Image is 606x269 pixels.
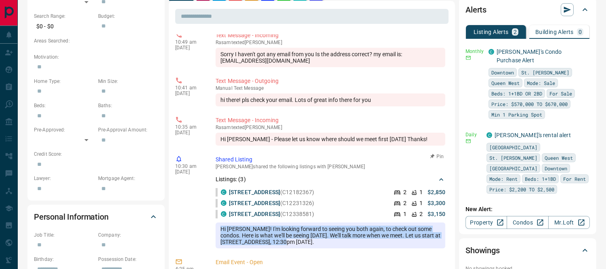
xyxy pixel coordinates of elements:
p: Possession Date: [98,256,158,263]
p: 10:35 am [175,124,203,130]
span: Beds: 1+1BD [525,175,556,183]
h2: Alerts [466,3,486,16]
a: [STREET_ADDRESS] [229,211,280,217]
p: 1 [419,199,423,208]
p: New Alert: [466,205,590,214]
p: 2 [419,210,423,218]
p: Text Message [216,85,445,91]
div: condos.ca [489,49,494,55]
a: Mr.Loft [548,216,590,229]
span: Queen West [491,79,520,87]
p: Daily [466,131,482,138]
a: [STREET_ADDRESS] [229,189,280,195]
p: (C12231326) [229,199,315,208]
p: Min Size: [98,78,158,85]
span: For Sale [549,89,572,97]
div: Listings: (3) [216,172,445,187]
p: Monthly [466,48,484,55]
button: Pin [425,153,449,160]
p: Text Message - Incoming [216,116,445,125]
div: Showings [466,241,590,260]
div: condos.ca [221,211,226,217]
span: [GEOGRAPHIC_DATA] [489,164,537,172]
a: [STREET_ADDRESS] [229,200,280,206]
p: Areas Searched: [34,37,158,44]
p: 0 [579,29,582,35]
p: Text Message - Outgoing [216,77,445,85]
a: Property [466,216,507,229]
span: Mode: Sale [527,79,555,87]
p: $3,150 [428,210,445,218]
span: Queen West [545,154,573,162]
span: Price: $570,000 TO $670,000 [491,100,568,108]
div: Hi [PERSON_NAME]! I'm looking forward to seeing you both again, to check out some condos. Here is... [216,222,445,248]
p: Search Range: [34,13,94,20]
p: Beds: [34,102,94,109]
p: [PERSON_NAME] shared the following listings with [PERSON_NAME] [216,164,445,169]
p: Lawyer: [34,175,94,182]
div: Hi [PERSON_NAME] - Please let us know where should we meet first [DATE] Thanks! [216,133,445,146]
span: Price: $2,200 TO $2,500 [489,185,554,193]
p: Shared Listing [216,155,445,164]
p: 2 [403,188,407,197]
div: Sorry I haven't got any email from you Is the address correct? my email is: [EMAIL_ADDRESS][DOMAI... [216,48,445,67]
svg: Email [466,138,471,144]
span: [GEOGRAPHIC_DATA] [489,143,537,151]
span: St. [PERSON_NAME] [489,154,537,162]
div: condos.ca [221,200,226,206]
p: Baths: [98,102,158,109]
div: Personal Information [34,207,158,227]
p: Rasam texted [PERSON_NAME] [216,125,445,130]
p: Rasam texted [PERSON_NAME] [216,40,445,45]
span: Beds: 1+1BD OR 2BD [491,89,542,97]
p: Listing Alerts [474,29,509,35]
p: 1 [403,210,407,218]
p: [DATE] [175,130,203,136]
span: Min 1 Parking Spot [491,110,542,119]
p: Pre-Approval Amount: [98,126,158,133]
p: Company: [98,231,158,239]
a: Condos [507,216,548,229]
span: Downtown [491,68,514,76]
p: Home Type: [34,78,94,85]
p: 1 [419,188,423,197]
p: 2 [403,199,407,208]
p: Pre-Approved: [34,126,94,133]
div: condos.ca [221,189,226,195]
p: $3,300 [428,199,445,208]
p: [DATE] [175,169,203,175]
div: condos.ca [486,132,492,138]
span: St. [PERSON_NAME] [521,68,569,76]
h2: Personal Information [34,210,109,223]
p: 10:30 am [175,163,203,169]
p: Building Alerts [535,29,574,35]
p: [DATE] [175,45,203,51]
a: [PERSON_NAME]'s rental alert [495,132,571,138]
span: manual [216,85,233,91]
p: (C12182367) [229,188,315,197]
p: Credit Score: [34,150,158,158]
span: Downtown [545,164,567,172]
p: $2,850 [428,188,445,197]
p: (C12338581) [229,210,315,218]
p: Budget: [98,13,158,20]
p: 2 [514,29,517,35]
p: 10:49 am [175,39,203,45]
p: 10:41 am [175,85,203,91]
a: [PERSON_NAME]'s Condo Purchase Alert [497,49,562,64]
span: For Rent [563,175,586,183]
p: $0 - $0 [34,20,94,33]
p: Text Message - Incoming [216,31,445,40]
p: Motivation: [34,53,158,61]
p: Birthday: [34,256,94,263]
p: Job Title: [34,231,94,239]
span: Mode: Rent [489,175,518,183]
p: Listings: ( 3 ) [216,175,246,184]
p: Mortgage Agent: [98,175,158,182]
p: Email Event - Open [216,258,445,267]
h2: Showings [466,244,500,257]
svg: Email [466,55,471,61]
div: hi there! pls check your email. Lots of great info there for you [216,93,445,106]
p: [DATE] [175,91,203,96]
